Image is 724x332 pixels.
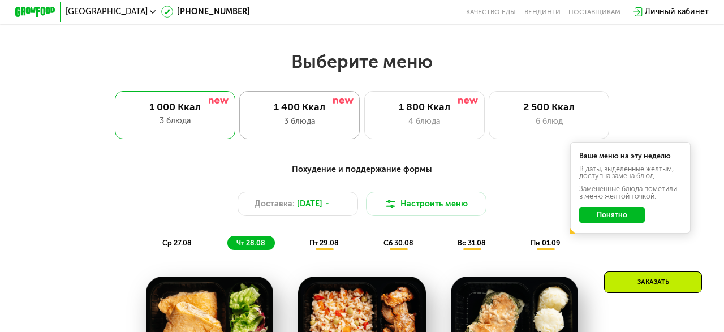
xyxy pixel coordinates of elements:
div: 2 500 Ккал [499,101,599,113]
div: 3 блюда [125,115,226,127]
div: Похудение и поддержание формы [64,163,660,176]
span: [GEOGRAPHIC_DATA] [66,8,148,16]
span: ср 27.08 [162,239,192,247]
div: поставщикам [568,8,620,16]
div: 1 000 Ккал [125,101,226,113]
span: Доставка: [255,198,295,210]
span: пт 29.08 [309,239,339,247]
span: вс 31.08 [458,239,486,247]
button: Понятно [579,207,645,223]
a: Вендинги [524,8,561,16]
div: Заменённые блюда пометили в меню жёлтой точкой. [579,186,682,200]
span: пн 01.09 [531,239,561,247]
button: Настроить меню [366,192,486,216]
div: 3 блюда [250,115,350,127]
a: Качество еды [466,8,516,16]
h2: Выберите меню [32,50,692,73]
div: Ваше меню на эту неделю [579,153,682,159]
span: [DATE] [297,198,322,210]
div: 1 400 Ккал [250,101,350,113]
div: В даты, выделенные желтым, доступна замена блюд. [579,166,682,180]
div: 1 800 Ккал [374,101,474,113]
div: Заказать [604,271,702,293]
a: [PHONE_NUMBER] [161,6,250,18]
div: Личный кабинет [645,6,709,18]
span: чт 28.08 [236,239,265,247]
div: 6 блюд [499,115,599,127]
span: сб 30.08 [383,239,413,247]
div: 4 блюда [374,115,474,127]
